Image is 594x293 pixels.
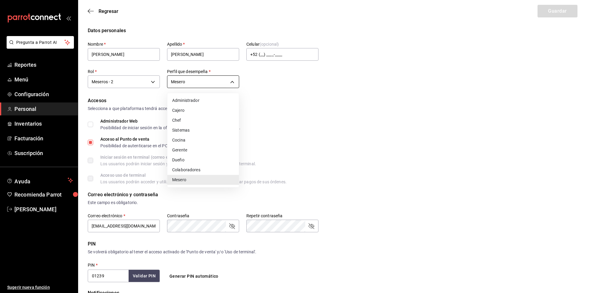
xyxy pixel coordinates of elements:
[167,96,239,105] li: Administrador
[167,135,239,145] li: Cocina
[167,105,239,115] li: Cajero
[167,175,239,185] li: Mesero
[167,165,239,175] li: Colaboradores
[167,115,239,125] li: Chef
[167,145,239,155] li: Gerente
[167,155,239,165] li: Dueño
[167,125,239,135] li: Sistemas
